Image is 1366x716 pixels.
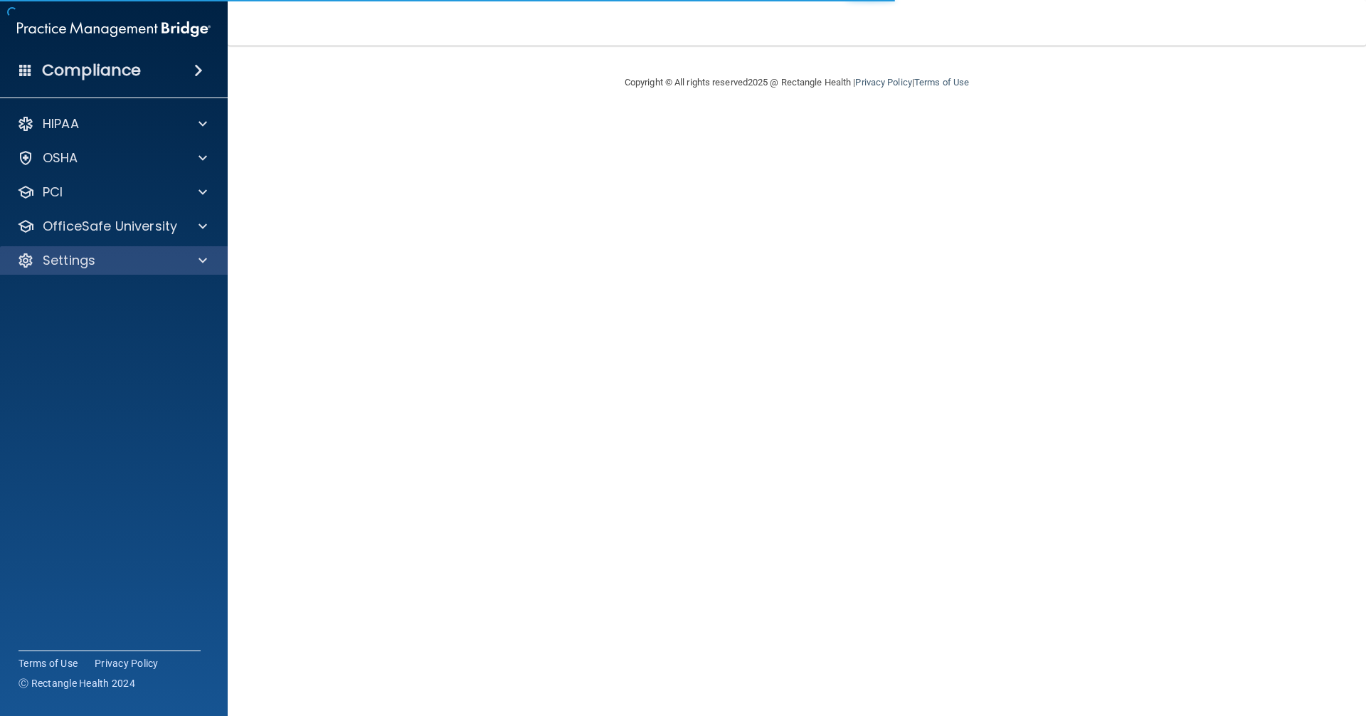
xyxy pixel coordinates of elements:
[42,60,141,80] h4: Compliance
[537,60,1057,105] div: Copyright © All rights reserved 2025 @ Rectangle Health | |
[43,115,79,132] p: HIPAA
[43,149,78,167] p: OSHA
[17,115,207,132] a: HIPAA
[17,149,207,167] a: OSHA
[18,676,135,690] span: Ⓒ Rectangle Health 2024
[855,77,911,88] a: Privacy Policy
[95,656,159,670] a: Privacy Policy
[17,15,211,43] img: PMB logo
[43,184,63,201] p: PCI
[43,252,95,269] p: Settings
[43,218,177,235] p: OfficeSafe University
[914,77,969,88] a: Terms of Use
[17,184,207,201] a: PCI
[17,218,207,235] a: OfficeSafe University
[18,656,78,670] a: Terms of Use
[17,252,207,269] a: Settings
